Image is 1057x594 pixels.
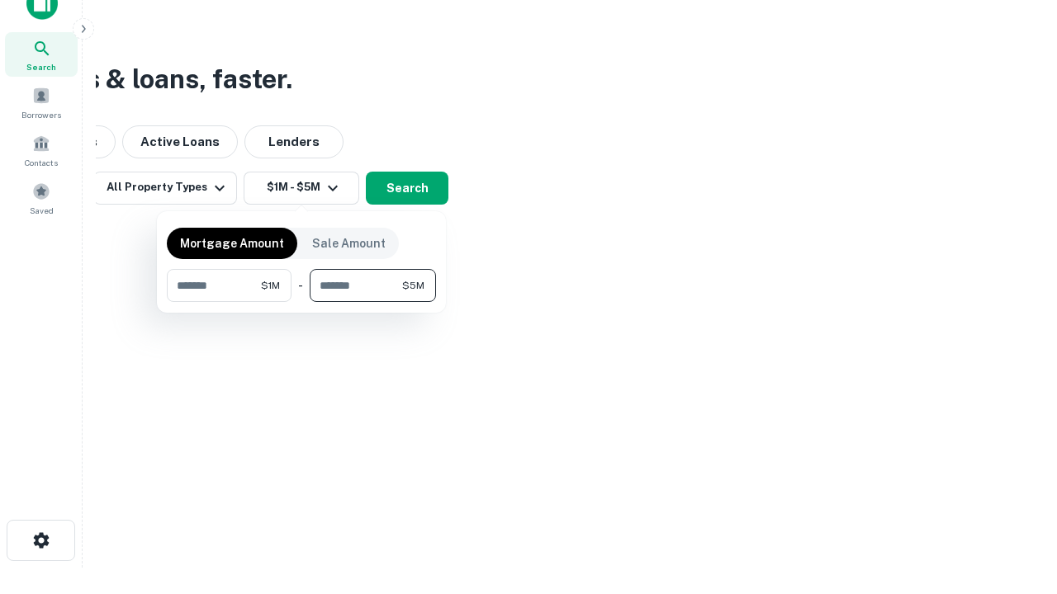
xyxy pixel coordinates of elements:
[312,234,386,252] p: Sale Amount
[180,234,284,252] p: Mortgage Amount
[261,278,280,293] span: $1M
[402,278,424,293] span: $5M
[974,462,1057,541] iframe: Chat Widget
[298,269,303,302] div: -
